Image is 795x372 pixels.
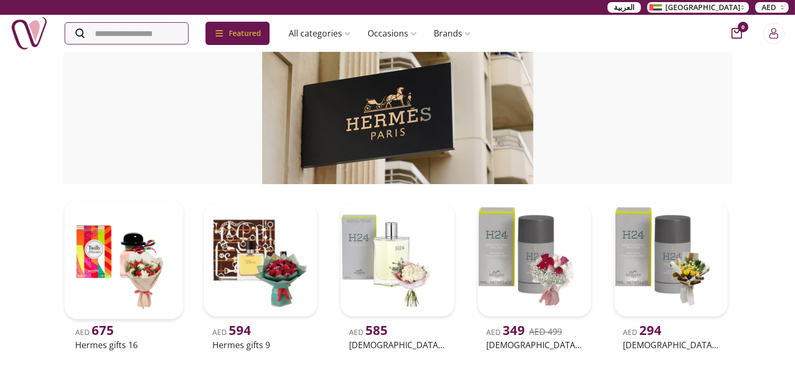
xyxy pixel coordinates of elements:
[92,321,114,339] span: 675
[738,22,748,32] span: 0
[610,199,732,353] a: uae-gifts-Hermes gifts 15AED 294[DEMOGRAPHIC_DATA] gifts 15
[206,22,270,45] div: Featured
[349,327,388,337] span: AED
[486,339,583,351] h2: [DEMOGRAPHIC_DATA] gifts 2
[649,4,662,11] img: Arabic_dztd3n.png
[614,2,635,13] span: العربية
[503,321,525,339] span: 349
[76,339,172,351] h2: Hermes gifts 16
[64,201,183,320] img: uae-gifts-Hermes gifts 16
[280,23,359,44] a: All categories
[336,199,458,353] a: uae-gifts-Hermes gifts 3AED 585[DEMOGRAPHIC_DATA] gifts 3
[11,15,48,52] img: Nigwa-uae-gifts
[623,327,662,337] span: AED
[212,339,309,351] h2: Hermes gifts 9
[478,203,591,316] img: uae-gifts-Hermes gifts 2
[647,2,749,13] button: [GEOGRAPHIC_DATA]
[365,321,388,339] span: 585
[763,23,784,44] button: Login
[204,203,317,316] img: uae-gifts-Hermes gifts 9
[63,199,185,353] a: uae-gifts-Hermes gifts 16AED 675Hermes gifts 16
[65,23,188,44] input: Search
[349,339,445,351] h2: [DEMOGRAPHIC_DATA] gifts 3
[474,199,595,353] a: uae-gifts-Hermes gifts 2AED 349AED 499[DEMOGRAPHIC_DATA] gifts 2
[200,199,321,353] a: uae-gifts-Hermes gifts 9AED 594Hermes gifts 9
[639,321,662,339] span: 294
[614,203,728,316] img: uae-gifts-Hermes gifts 15
[359,23,425,44] a: Occasions
[212,327,251,337] span: AED
[341,203,454,316] img: uae-gifts-Hermes gifts 3
[76,327,114,337] span: AED
[425,23,479,44] a: Brands
[229,321,251,339] span: 594
[486,327,525,337] span: AED
[623,339,719,351] h2: [DEMOGRAPHIC_DATA] gifts 15
[665,2,740,13] span: [GEOGRAPHIC_DATA]
[755,2,789,13] button: AED
[529,326,562,338] del: AED 499
[762,2,776,13] span: AED
[731,28,742,39] button: cart-button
